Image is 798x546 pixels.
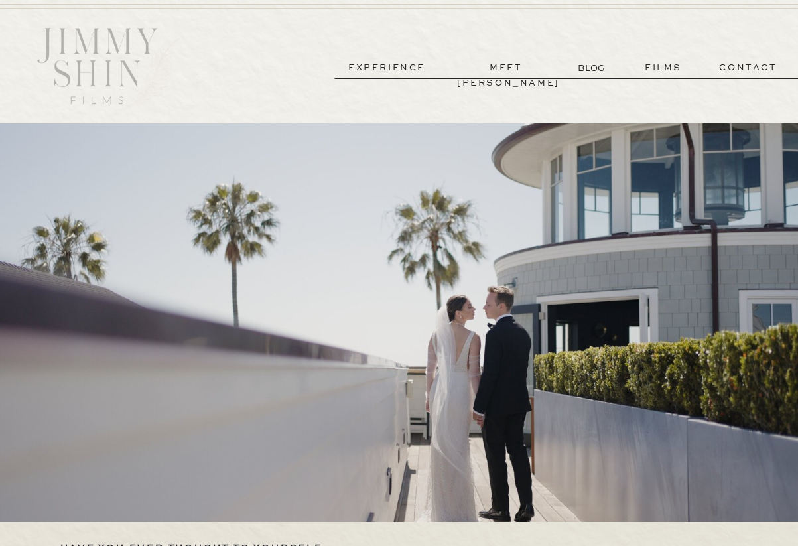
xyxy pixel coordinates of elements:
[578,61,608,75] a: BLOG
[457,60,555,76] a: meet [PERSON_NAME]
[700,60,796,76] a: contact
[631,60,696,76] a: films
[338,60,436,76] a: experience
